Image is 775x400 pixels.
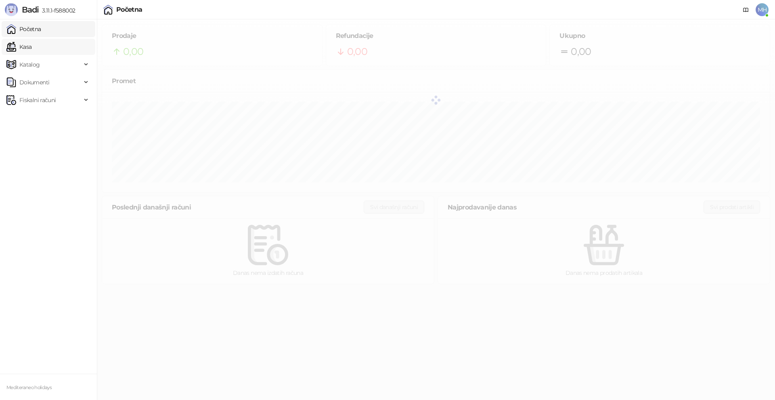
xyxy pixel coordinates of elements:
span: Katalog [19,57,40,73]
span: 3.11.1-f588002 [39,7,75,14]
a: Početna [6,21,41,37]
span: Dokumenti [19,74,49,90]
span: Badi [22,5,39,15]
span: MH [756,3,769,16]
div: Početna [116,6,142,13]
img: Logo [5,3,18,16]
span: Fiskalni računi [19,92,56,108]
a: Dokumentacija [739,3,752,16]
small: Mediteraneo holidays [6,385,52,390]
a: Kasa [6,39,31,55]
